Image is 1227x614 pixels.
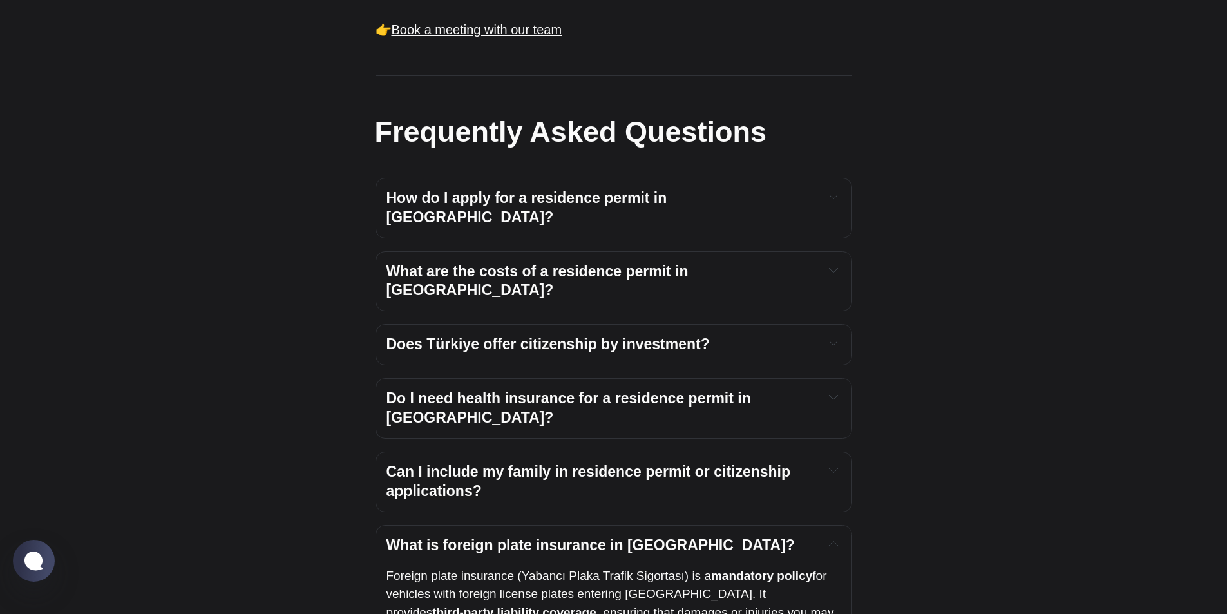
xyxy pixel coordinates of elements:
button: Expand toggle to read content [826,335,841,350]
button: Expand toggle to read content [826,262,841,278]
a: Book a meeting with our team [392,23,562,37]
strong: mandatory policy [711,569,812,582]
span: How do I apply for a residence permit in [GEOGRAPHIC_DATA]? [386,189,671,225]
span: Foreign plate insurance (Yabancı Plaka Trafik Sigortası) is a [386,569,711,582]
span: Does Türkiye offer citizenship by investment? [386,336,710,352]
button: Expand toggle to read content [826,463,841,478]
button: Expand toggle to read content [826,189,841,204]
button: Expand toggle to read content [826,389,841,405]
strong: Can I include my family in residence permit or citizenship applications? [386,463,795,499]
p: 👉 [376,19,852,40]
span: What are the costs of a residence permit in [GEOGRAPHIC_DATA]? [386,263,692,299]
span: Do I need health insurance for a residence permit in [GEOGRAPHIC_DATA]? [386,390,756,426]
h2: Frequently Asked Questions [375,111,851,152]
button: Expand toggle to read content [826,536,841,552]
span: What is foreign plate insurance in [GEOGRAPHIC_DATA]? [386,537,795,553]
